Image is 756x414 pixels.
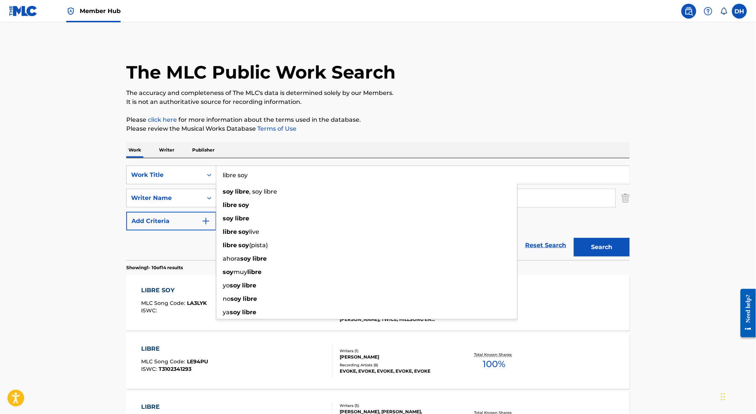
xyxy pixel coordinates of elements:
[719,378,756,414] iframe: Chat Widget
[142,366,159,372] span: ISWC :
[157,142,177,158] p: Writer
[223,242,237,249] strong: libre
[721,386,725,408] div: Drag
[223,228,237,235] strong: libre
[622,189,630,207] img: Delete Criterion
[235,188,249,195] strong: libre
[159,366,192,372] span: T3102341293
[340,354,452,360] div: [PERSON_NAME]
[340,368,452,375] div: EVOKE, EVOKE, EVOKE, EVOKE, EVOKE
[126,98,630,106] p: It is not an authoritative source for recording information.
[142,286,207,295] div: LIBRE SOY
[142,403,208,412] div: LIBRE
[142,344,209,353] div: LIBRE
[126,124,630,133] p: Please review the Musical Works Database
[190,142,217,158] p: Publisher
[187,300,207,306] span: LA3LYK
[201,217,210,226] img: 9d2ae6d4665cec9f34b9.svg
[9,6,38,16] img: MLC Logo
[732,4,747,19] div: User Menu
[80,7,121,15] span: Member Hub
[242,282,256,289] strong: libre
[720,7,728,15] div: Notifications
[126,333,630,389] a: LIBREMLC Song Code:LE94PUISWC:T3102341293Writers (1)[PERSON_NAME]Recording Artists (8)EVOKE, EVOK...
[340,403,452,409] div: Writers ( 5 )
[223,215,234,222] strong: soy
[340,348,452,354] div: Writers ( 1 )
[243,295,257,302] strong: libre
[142,358,187,365] span: MLC Song Code :
[574,238,630,257] button: Search
[223,188,234,195] strong: soy
[238,242,249,249] strong: soy
[126,61,396,83] h1: The MLC Public Work Search
[682,4,696,19] a: Public Search
[131,171,198,179] div: Work Title
[126,212,216,230] button: Add Criteria
[223,295,231,302] span: no
[249,188,277,195] span: , soy libre
[126,89,630,98] p: The accuracy and completeness of The MLC's data is determined solely by our Members.
[126,275,630,331] a: LIBRE SOYMLC Song Code:LA3LYKISWC:Writers (3)[PERSON_NAME], [PERSON_NAME], [PERSON_NAME]Recording...
[238,201,249,208] strong: soy
[474,352,514,357] p: Total Known Shares:
[735,283,756,343] iframe: Resource Center
[223,255,240,262] span: ahora
[684,7,693,16] img: search
[234,268,247,276] span: muy
[126,264,183,271] p: Showing 1 - 10 of 14 results
[252,255,267,262] strong: libre
[249,228,259,235] span: live
[148,116,177,123] a: click here
[522,237,570,254] a: Reset Search
[223,309,230,316] span: ya
[235,215,249,222] strong: libre
[704,7,713,16] img: help
[340,362,452,368] div: Recording Artists ( 8 )
[483,357,505,371] span: 100 %
[223,282,230,289] span: yo
[142,300,187,306] span: MLC Song Code :
[126,142,143,158] p: Work
[230,309,241,316] strong: soy
[126,115,630,124] p: Please for more information about the terms used in the database.
[231,295,241,302] strong: soy
[66,7,75,16] img: Top Rightsholder
[126,166,630,260] form: Search Form
[240,255,251,262] strong: soy
[223,268,234,276] strong: soy
[131,194,198,203] div: Writer Name
[242,309,256,316] strong: libre
[249,242,268,249] span: (pista)
[256,125,296,132] a: Terms of Use
[247,268,261,276] strong: libre
[701,4,716,19] div: Help
[223,201,237,208] strong: libre
[230,282,241,289] strong: soy
[187,358,209,365] span: LE94PU
[238,228,249,235] strong: soy
[142,307,159,314] span: ISWC :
